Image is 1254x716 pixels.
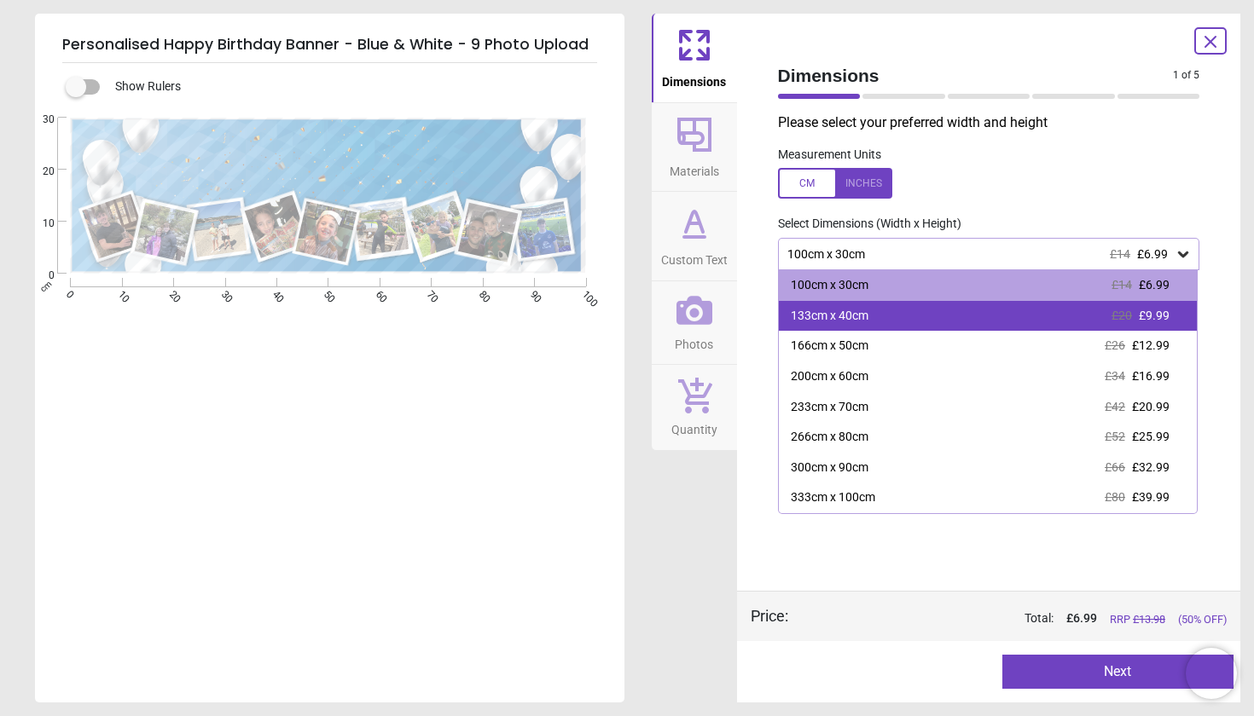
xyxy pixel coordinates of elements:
[1002,655,1234,689] button: Next
[1105,490,1125,504] span: £80
[22,113,55,127] span: 30
[1110,247,1130,261] span: £14
[791,308,868,325] div: 133cm x 40cm
[22,217,55,231] span: 10
[791,338,868,355] div: 166cm x 50cm
[661,244,728,269] span: Custom Text
[1133,613,1165,626] span: £ 13.98
[1132,338,1170,352] span: £12.99
[764,216,961,233] label: Select Dimensions (Width x Height)
[1178,612,1227,627] span: (50% OFF)
[791,459,868,476] div: 300cm x 90cm
[1137,247,1168,261] span: £6.99
[652,281,737,365] button: Photos
[791,489,875,506] div: 333cm x 100cm
[778,147,881,164] label: Measurement Units
[791,368,868,385] div: 200cm x 60cm
[1132,430,1170,443] span: £25.99
[1139,309,1170,322] span: £9.99
[791,277,868,294] div: 100cm x 30cm
[1112,278,1132,292] span: £14
[652,192,737,280] button: Custom Text
[22,165,55,179] span: 20
[22,268,55,283] span: 0
[671,413,717,439] span: Quantity
[1105,430,1125,443] span: £52
[652,103,737,192] button: Materials
[652,365,737,450] button: Quantity
[1073,611,1097,625] span: 6.99
[670,155,719,181] span: Materials
[675,328,713,354] span: Photos
[1105,460,1125,474] span: £66
[1105,338,1125,352] span: £26
[1132,369,1170,383] span: £16.99
[791,429,868,446] div: 266cm x 80cm
[1110,612,1165,627] span: RRP
[76,77,624,97] div: Show Rulers
[662,66,726,91] span: Dimensions
[1066,610,1097,627] span: £
[1105,369,1125,383] span: £34
[1139,278,1170,292] span: £6.99
[652,14,737,102] button: Dimensions
[791,399,868,416] div: 233cm x 70cm
[778,63,1174,88] span: Dimensions
[1173,68,1199,83] span: 1 of 5
[1186,648,1237,699] iframe: Brevo live chat
[62,27,597,63] h5: Personalised Happy Birthday Banner - Blue & White - 9 Photo Upload
[786,247,1176,262] div: 100cm x 30cm
[1132,460,1170,474] span: £32.99
[1132,490,1170,504] span: £39.99
[1132,400,1170,413] span: £20.99
[814,610,1228,627] div: Total:
[1105,400,1125,413] span: £42
[778,113,1214,132] p: Please select your preferred width and height
[751,605,788,626] div: Price :
[1112,309,1132,322] span: £20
